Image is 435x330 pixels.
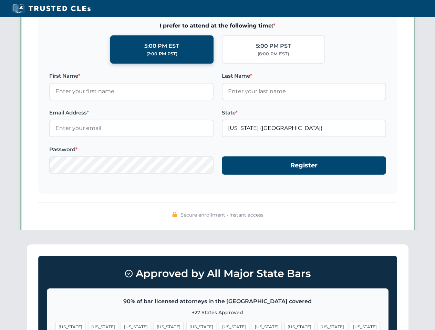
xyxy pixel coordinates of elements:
[222,83,386,100] input: Enter your last name
[55,309,380,316] p: +27 States Approved
[55,297,380,306] p: 90% of bar licensed attorneys in the [GEOGRAPHIC_DATA] covered
[222,109,386,117] label: State
[49,21,386,30] span: I prefer to attend at the following time:
[49,145,214,154] label: Password
[256,42,291,51] div: 5:00 PM PST
[222,72,386,80] label: Last Name
[180,211,263,219] span: Secure enrollment • Instant access
[10,3,93,14] img: Trusted CLEs
[222,120,386,137] input: Florida (FL)
[146,51,177,57] div: (2:00 PM PST)
[172,212,177,217] img: 🔒
[258,51,289,57] div: (8:00 PM EST)
[49,109,214,117] label: Email Address
[49,120,214,137] input: Enter your email
[144,42,179,51] div: 5:00 PM EST
[47,264,389,283] h3: Approved by All Major State Bars
[222,156,386,175] button: Register
[49,83,214,100] input: Enter your first name
[49,72,214,80] label: First Name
